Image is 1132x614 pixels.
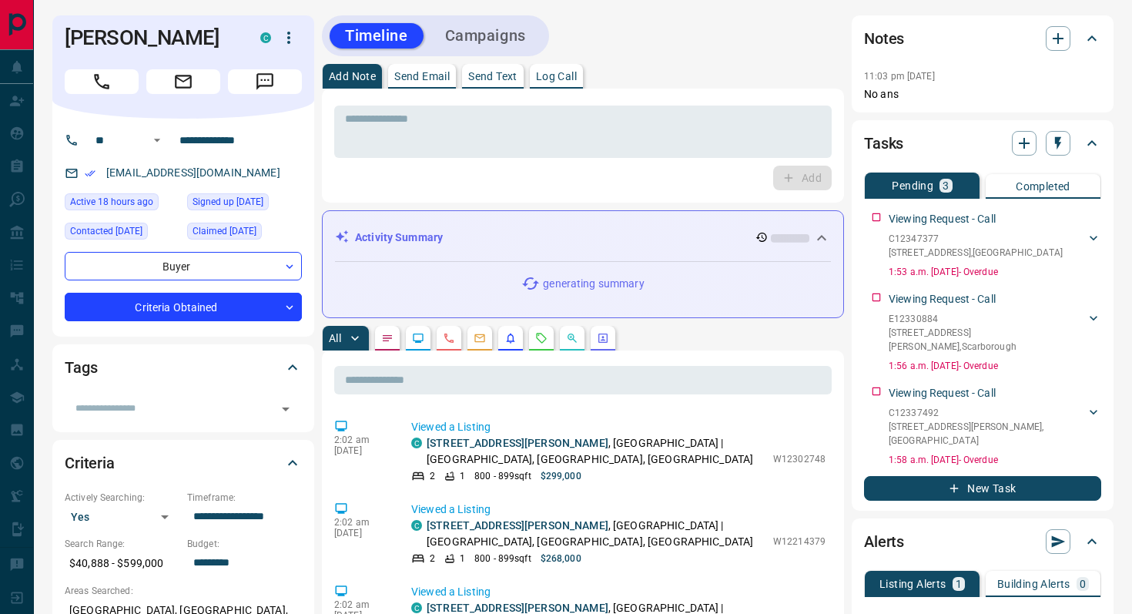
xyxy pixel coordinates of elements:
[411,602,422,613] div: condos.ca
[65,451,115,475] h2: Criteria
[187,223,302,244] div: Fri Aug 08 2025
[864,20,1101,57] div: Notes
[65,223,179,244] div: Fri Aug 08 2025
[474,332,486,344] svg: Emails
[187,193,302,215] div: Fri Aug 08 2025
[65,445,302,481] div: Criteria
[65,252,302,280] div: Buyer
[430,552,435,565] p: 2
[889,420,1086,448] p: [STREET_ADDRESS][PERSON_NAME] , [GEOGRAPHIC_DATA]
[427,435,765,468] p: , [GEOGRAPHIC_DATA] | [GEOGRAPHIC_DATA], [GEOGRAPHIC_DATA], [GEOGRAPHIC_DATA]
[773,452,826,466] p: W12302748
[65,25,237,50] h1: [PERSON_NAME]
[597,332,609,344] svg: Agent Actions
[956,579,962,589] p: 1
[65,491,179,505] p: Actively Searching:
[65,193,179,215] div: Sat Aug 16 2025
[65,537,179,551] p: Search Range:
[334,445,388,456] p: [DATE]
[889,229,1101,263] div: C12347377[STREET_ADDRESS],[GEOGRAPHIC_DATA]
[411,502,826,518] p: Viewed a Listing
[997,579,1070,589] p: Building Alerts
[864,125,1101,162] div: Tasks
[65,584,302,598] p: Areas Searched:
[536,71,577,82] p: Log Call
[334,528,388,539] p: [DATE]
[541,469,581,483] p: $299,000
[411,584,826,600] p: Viewed a Listing
[228,69,302,94] span: Message
[335,223,831,252] div: Activity Summary
[889,291,996,307] p: Viewing Request - Call
[411,419,826,435] p: Viewed a Listing
[334,434,388,445] p: 2:02 am
[474,469,531,483] p: 800 - 899 sqft
[879,579,946,589] p: Listing Alerts
[889,326,1086,354] p: [STREET_ADDRESS][PERSON_NAME] , Scarborough
[889,312,1086,326] p: E12330884
[943,180,949,191] p: 3
[889,232,1063,246] p: C12347377
[65,69,139,94] span: Call
[430,469,435,483] p: 2
[460,469,465,483] p: 1
[773,535,826,549] p: W12214379
[864,71,935,82] p: 11:03 pm [DATE]
[889,385,996,401] p: Viewing Request - Call
[864,523,1101,560] div: Alerts
[193,223,256,239] span: Claimed [DATE]
[864,26,904,51] h2: Notes
[193,194,263,210] span: Signed up [DATE]
[411,438,422,448] div: condos.ca
[468,71,517,82] p: Send Text
[65,355,97,380] h2: Tags
[427,518,765,550] p: , [GEOGRAPHIC_DATA] | [GEOGRAPHIC_DATA], [GEOGRAPHIC_DATA], [GEOGRAPHIC_DATA]
[892,180,933,191] p: Pending
[411,520,422,531] div: condos.ca
[65,505,179,529] div: Yes
[187,491,302,505] p: Timeframe:
[65,293,302,321] div: Criteria Obtained
[535,332,548,344] svg: Requests
[566,332,578,344] svg: Opportunities
[889,211,996,227] p: Viewing Request - Call
[443,332,455,344] svg: Calls
[864,529,904,554] h2: Alerts
[889,309,1101,357] div: E12330884[STREET_ADDRESS][PERSON_NAME],Scarborough
[260,32,271,43] div: condos.ca
[275,398,296,420] button: Open
[70,194,153,210] span: Active 18 hours ago
[329,333,341,344] p: All
[148,131,166,149] button: Open
[430,23,541,49] button: Campaigns
[864,476,1101,501] button: New Task
[474,552,531,565] p: 800 - 899 sqft
[889,359,1101,373] p: 1:56 a.m. [DATE] - Overdue
[864,131,903,156] h2: Tasks
[889,265,1101,279] p: 1:53 a.m. [DATE] - Overdue
[427,519,608,532] a: [STREET_ADDRESS][PERSON_NAME]
[146,69,220,94] span: Email
[70,223,142,239] span: Contacted [DATE]
[85,168,95,179] svg: Email Verified
[1080,579,1086,589] p: 0
[187,537,302,551] p: Budget:
[889,406,1086,420] p: C12337492
[394,71,450,82] p: Send Email
[65,551,179,576] p: $40,888 - $599,000
[65,349,302,386] div: Tags
[889,403,1101,451] div: C12337492[STREET_ADDRESS][PERSON_NAME],[GEOGRAPHIC_DATA]
[330,23,424,49] button: Timeline
[427,437,608,449] a: [STREET_ADDRESS][PERSON_NAME]
[355,230,443,246] p: Activity Summary
[329,71,376,82] p: Add Note
[541,552,581,565] p: $268,000
[334,517,388,528] p: 2:02 am
[864,86,1101,102] p: No ans
[460,552,465,565] p: 1
[427,602,608,614] a: [STREET_ADDRESS][PERSON_NAME]
[412,332,424,344] svg: Lead Browsing Activity
[1016,181,1070,192] p: Completed
[543,276,644,292] p: generating summary
[889,453,1101,467] p: 1:58 a.m. [DATE] - Overdue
